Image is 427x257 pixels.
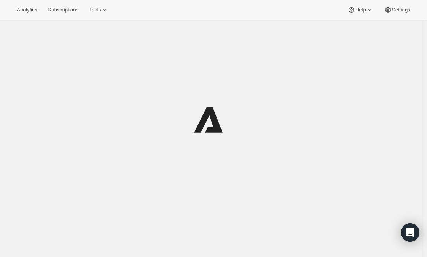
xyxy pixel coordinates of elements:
div: Open Intercom Messenger [401,223,419,242]
span: Settings [392,7,410,13]
button: Settings [380,5,415,15]
button: Tools [84,5,113,15]
span: Subscriptions [48,7,78,13]
span: Tools [89,7,101,13]
button: Subscriptions [43,5,83,15]
span: Analytics [17,7,37,13]
span: Help [355,7,366,13]
button: Analytics [12,5,42,15]
button: Help [343,5,378,15]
